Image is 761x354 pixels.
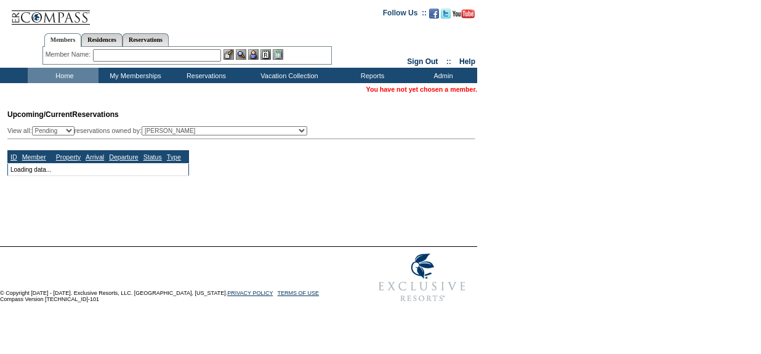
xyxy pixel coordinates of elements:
img: Follow us on Twitter [441,9,451,18]
td: Reservations [169,68,240,83]
div: View all: reservations owned by: [7,126,313,135]
a: Property [56,153,81,161]
td: Follow Us :: [383,7,427,22]
a: Subscribe to our YouTube Channel [453,12,475,20]
a: Reservations [123,33,169,46]
img: Exclusive Resorts [367,247,477,308]
td: Vacation Collection [240,68,336,83]
a: Sign Out [407,57,438,66]
a: Residences [81,33,123,46]
a: PRIVACY POLICY [227,290,273,296]
span: Reservations [7,110,119,119]
img: View [236,49,246,60]
a: Member [22,153,46,161]
a: Help [459,57,475,66]
img: Subscribe to our YouTube Channel [453,9,475,18]
span: :: [446,57,451,66]
a: Status [143,153,162,161]
a: TERMS OF USE [278,290,320,296]
img: b_calculator.gif [273,49,283,60]
td: Reports [336,68,406,83]
a: ID [10,153,17,161]
a: Become our fan on Facebook [429,12,439,20]
img: Reservations [260,49,271,60]
td: Home [28,68,99,83]
span: Upcoming/Current [7,110,72,119]
img: Impersonate [248,49,259,60]
img: Become our fan on Facebook [429,9,439,18]
a: Follow us on Twitter [441,12,451,20]
a: Members [44,33,82,47]
img: b_edit.gif [223,49,234,60]
a: Departure [109,153,138,161]
a: Type [167,153,181,161]
a: Arrival [86,153,104,161]
td: My Memberships [99,68,169,83]
td: Admin [406,68,477,83]
span: You have not yet chosen a member. [366,86,477,93]
td: Loading data... [8,163,189,175]
div: Member Name: [46,49,93,60]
